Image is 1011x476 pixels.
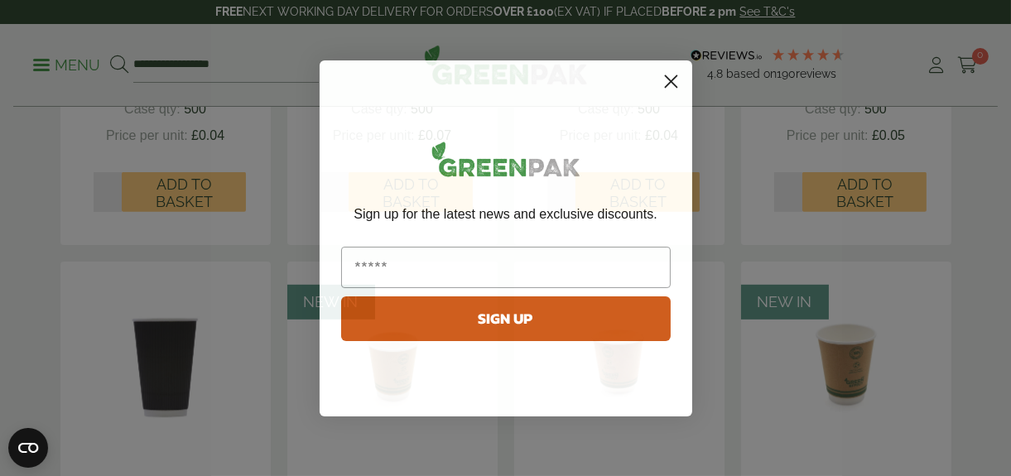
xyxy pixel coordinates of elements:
button: Close dialog [657,67,686,96]
span: Sign up for the latest news and exclusive discounts. [354,207,657,221]
button: SIGN UP [341,296,671,341]
input: Email [341,247,671,288]
button: Open CMP widget [8,428,48,468]
img: greenpak_logo [341,135,671,190]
